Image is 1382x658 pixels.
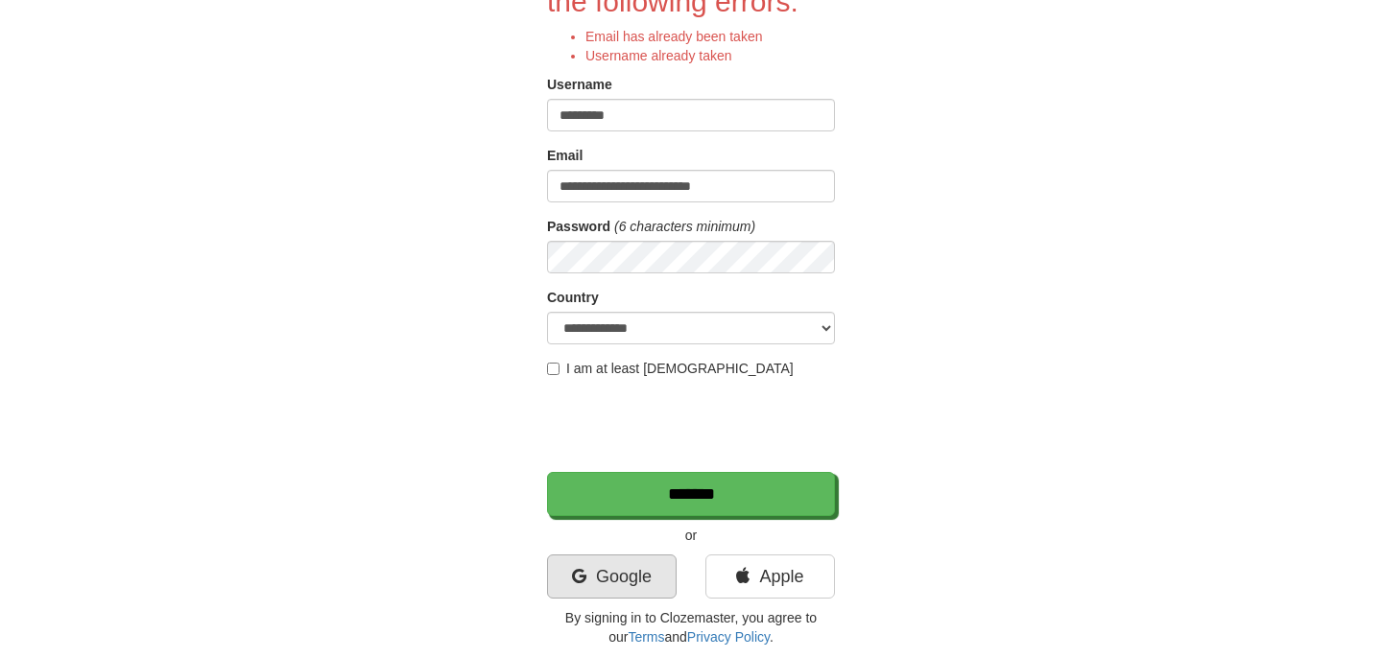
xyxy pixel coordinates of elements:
li: Email has already been taken [585,27,835,46]
label: Email [547,146,583,165]
input: I am at least [DEMOGRAPHIC_DATA] [547,363,560,375]
a: Terms [628,629,664,645]
label: Username [547,75,612,94]
p: or [547,526,835,545]
a: Privacy Policy [687,629,770,645]
em: (6 characters minimum) [614,219,755,234]
p: By signing in to Clozemaster, you agree to our and . [547,608,835,646]
iframe: reCAPTCHA [547,388,839,462]
li: Username already taken [585,46,835,65]
a: Google [547,554,677,599]
label: I am at least [DEMOGRAPHIC_DATA] [547,359,794,378]
label: Country [547,288,599,307]
a: Apple [705,554,835,599]
label: Password [547,217,610,236]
